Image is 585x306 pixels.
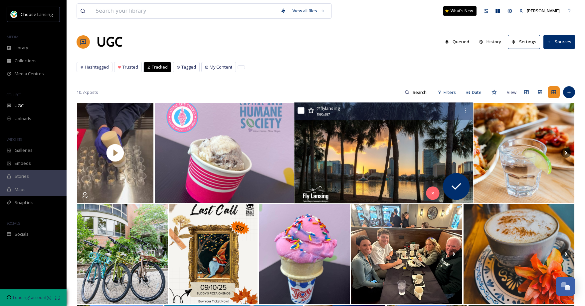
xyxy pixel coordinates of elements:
[444,89,456,96] span: Filters
[11,11,17,18] img: logo.jpeg
[7,137,22,142] span: WIDGETS
[85,64,109,70] span: Hashtagged
[210,64,232,70] span: My Content
[13,294,51,301] span: Loading 1 account(s)
[556,277,575,296] button: Open Chat
[442,35,473,48] button: Queued
[507,89,517,96] span: View:
[15,173,29,179] span: Stories
[15,199,33,206] span: SnapLink
[294,103,473,203] img: Fall is near — put your fLANnels to the side and get a warm Florida getaway on the books! With Br...
[7,34,18,39] span: MEDIA
[476,35,508,48] a: History
[472,89,482,96] span: Date
[259,204,350,304] img: 🌈🍦 Dairy-Free Dream, Cotton Candy Style! 🍦🌈 Our oat-based Cotton Candy ice cream is a swirl of pi...
[508,35,540,49] button: Settings
[15,147,33,153] span: Galleries
[316,105,340,111] span: @ flylansing
[476,35,505,48] button: History
[15,231,29,237] span: Socials
[15,116,31,122] span: Uploads
[21,11,53,17] span: Choose Lansing
[122,64,138,70] span: Trusted
[15,186,26,193] span: Maps
[316,112,330,117] span: 1080 x 687
[152,64,168,70] span: Tracked
[97,32,122,52] a: UGC
[15,58,37,64] span: Collections
[289,4,328,17] a: View all files
[15,160,31,166] span: Embeds
[7,92,21,97] span: COLLECT
[351,204,462,304] img: It was a packed weekend at One North East Lansing with fans from as far as Mississippi, Boise, Id...
[77,103,153,203] img: thumbnail
[464,204,574,304] img: 🍁 Fall is in the air! Check-out our September Specials… Pumpkin Spice Latte 🥜 Peanut Butter & Jel...
[15,45,28,51] span: Library
[181,64,196,70] span: Tagged
[516,4,563,17] a: [PERSON_NAME]
[15,103,24,109] span: UGC
[77,204,168,304] img: Kellogg Hotel & Conference Center is pleased to offer bike rental service for our guests to enjoy...
[409,86,431,99] input: Search
[543,35,575,49] button: Sources
[15,71,44,77] span: Media Centres
[7,221,20,226] span: SOCIALS
[443,6,477,16] a: What's New
[527,8,560,14] span: [PERSON_NAME]
[77,89,98,96] span: 10.7k posts
[508,35,543,49] a: Settings
[92,4,277,18] input: Search your library
[169,204,258,304] img: LAST CALL for the sleepy autumn gnome paint party at Buddy's pizza in OKEMOS! Time 6:30-9:00 pm. ...
[155,103,294,203] img: Don't forget! It’s #MissionMonday at Capital City Sweets! 🍦 Today, 10% of all sales will be donat...
[474,103,574,203] img: Basics never go out of style, and neither do we! 🙌✨ Come on down and try out our real good classi...
[442,35,476,48] a: Queued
